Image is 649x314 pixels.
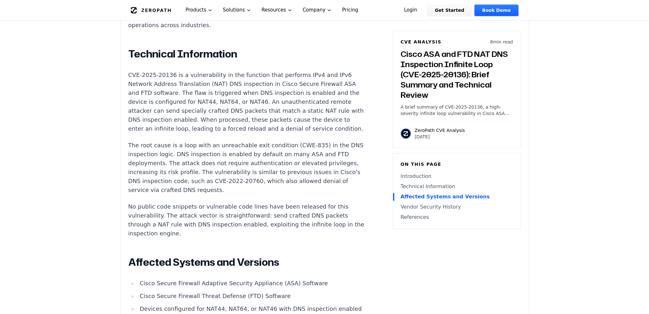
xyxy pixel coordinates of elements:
[137,279,366,288] li: Cisco Secure Firewall Adaptive Security Appliance (ASA) Software
[490,39,513,45] p: 8 min read
[137,304,366,313] li: Devices configured for NAT44, NAT64, or NAT46 with DNS inspection enabled
[415,127,465,134] p: ZeroPath CVE Analysis
[137,292,366,301] li: Cisco Secure Firewall Threat Defense (FTD) Software
[401,172,513,180] a: Introduction
[128,202,366,238] p: No public code snippets or vulnerable code lines have been released for this vulnerability. The a...
[474,4,518,16] a: Book Demo
[401,193,513,201] a: Affected Systems and Versions
[401,183,513,190] a: Technical Information
[427,4,472,16] a: Get Started
[128,256,366,269] h2: Affected Systems and Versions
[128,71,366,133] p: CVE-2025-20136 is a vulnerability in the function that performs IPv4 and IPv6 Network Address Tra...
[401,203,513,211] a: Vendor Security History
[401,39,441,45] h6: CVE Analysis
[396,4,425,16] a: Login
[401,161,513,167] h6: On this page
[415,134,465,140] p: [DATE]
[401,128,411,139] img: ZeroPath CVE Analysis
[401,49,513,100] h3: Cisco ASA and FTD NAT DNS Inspection Infinite Loop (CVE-2025-20136): Brief Summary and Technical ...
[128,141,366,195] p: The root cause is a loop with an unreachable exit condition (CWE-835) in the DNS inspection logic...
[401,104,513,117] p: A brief summary of CVE-2025-20136, a high-severity infinite loop vulnerability in Cisco ASA and F...
[128,48,366,60] h2: Technical Information
[401,213,513,221] a: References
